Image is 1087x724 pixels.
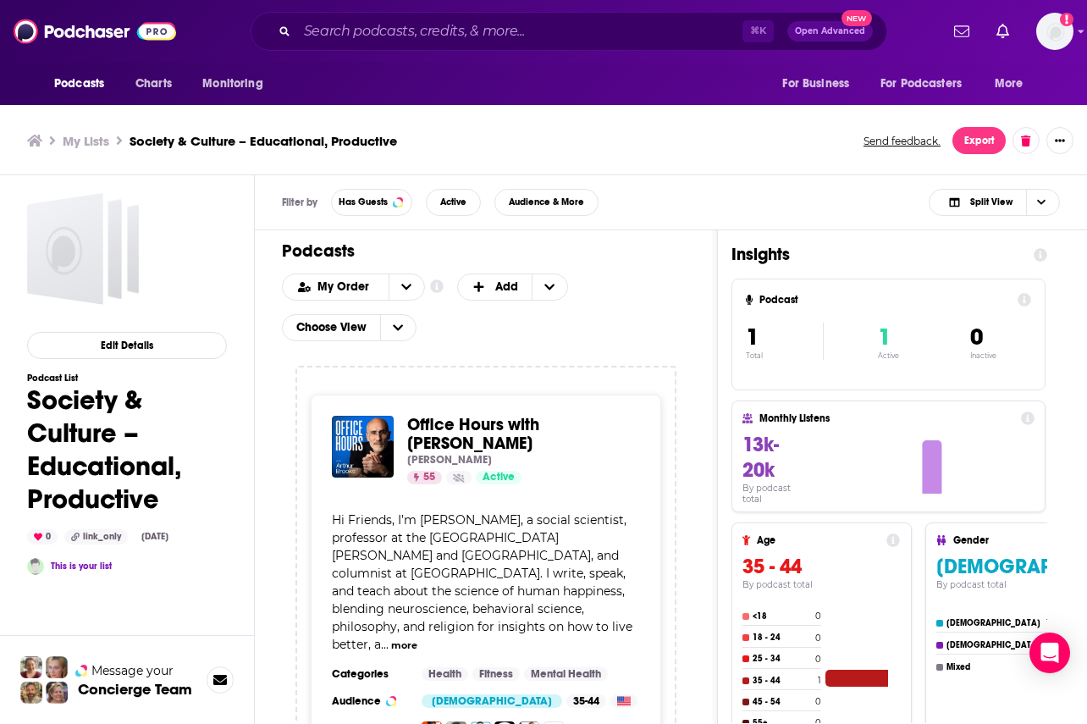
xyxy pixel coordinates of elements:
span: For Podcasters [880,72,962,96]
h4: 45 - 54 [753,697,812,707]
h4: 18 - 24 [753,633,812,643]
span: Split View [970,197,1013,207]
span: 0 [970,323,983,351]
button: Open AdvancedNew [787,21,873,41]
button: open menu [190,68,284,100]
svg: Add a profile image [1060,13,1073,26]
button: Show More Button [1046,127,1073,154]
a: 55 [407,471,442,484]
button: Active [426,189,481,216]
img: Jon Profile [20,682,42,704]
h4: 1 [818,675,821,686]
div: Search podcasts, credits, & more... [251,12,887,51]
a: Show notifications dropdown [947,17,976,46]
span: ... [381,637,389,652]
button: Has Guests [331,189,412,216]
p: Active [878,351,899,360]
button: open menu [983,68,1045,100]
a: Office Hours with [PERSON_NAME] [407,416,626,453]
h1: Insights [731,244,1020,265]
p: [PERSON_NAME] [407,453,492,467]
span: Open Advanced [795,27,865,36]
a: Fitness [472,667,520,681]
img: Podchaser - Follow, Share and Rate Podcasts [14,15,176,47]
h4: 1 [1046,617,1050,628]
img: Sydney Profile [20,656,42,678]
h4: 25 - 34 [753,654,812,664]
button: Export [952,127,1006,154]
span: Audience & More [509,197,584,207]
img: Barbara Profile [46,682,68,704]
span: Office Hours with [PERSON_NAME] [407,414,539,454]
span: Podcasts [54,72,104,96]
a: Society & Culture – Educational, Productive [27,193,139,305]
h4: [DEMOGRAPHIC_DATA] [946,618,1043,628]
p: Inactive [970,351,996,360]
span: Message your [91,662,174,679]
span: Choose View [283,313,380,342]
button: open menu [389,274,424,300]
h2: Choose List sort [282,274,425,301]
span: 1 [878,323,891,351]
p: Total [746,351,823,360]
h3: Categories [332,667,408,681]
h3: Filter by [282,196,317,208]
button: + Add [457,274,569,301]
div: [DEMOGRAPHIC_DATA] [422,694,562,708]
span: ⌘ K [742,20,774,42]
span: Has Guests [339,197,388,207]
span: Hi Friends, I’m [PERSON_NAME], a social scientist, professor at the [GEOGRAPHIC_DATA][PERSON_NAME... [332,512,632,652]
a: My Lists [63,133,109,149]
a: Mental Health [524,667,608,681]
img: Office Hours with Arthur Brooks [332,416,394,478]
input: Search podcasts, credits, & more... [297,18,742,45]
button: Choose View [929,189,1060,216]
a: Show notifications dropdown [990,17,1016,46]
h4: 0 [815,654,821,665]
button: more [391,638,417,653]
a: This is your list [51,561,112,572]
button: Choose View [282,314,417,341]
span: For Business [782,72,849,96]
h3: 35 - 44 [742,554,900,579]
button: Send feedback. [858,134,946,148]
h4: By podcast total [742,483,812,505]
h4: 35 - 44 [753,676,814,686]
span: Add [495,281,518,293]
div: 0 [27,529,58,544]
button: open menu [869,68,986,100]
button: Audience & More [494,189,599,216]
h4: 0 [815,696,821,707]
div: Open Intercom Messenger [1029,633,1070,673]
h3: Concierge Team [78,681,192,698]
span: 13k-20k [742,432,779,483]
span: New [841,10,872,26]
h1: Podcasts [282,240,676,262]
a: Charts [124,68,182,100]
h4: Monthly Listens [759,412,1013,424]
div: link_only [64,529,128,544]
div: [DATE] [135,530,175,544]
button: Show profile menu [1036,13,1073,50]
h4: Age [757,534,880,546]
span: 1 [746,323,759,351]
span: Active [440,197,466,207]
span: Monitoring [202,72,262,96]
h3: Podcast List [27,373,227,384]
button: open menu [42,68,126,100]
h3: Audience [332,694,408,708]
span: 55 [423,469,435,486]
a: Active [476,471,521,484]
h3: Society & Culture – Educational, Productive [130,133,397,149]
h4: Mixed [946,662,1040,672]
img: Shauna [27,558,44,575]
h4: [DEMOGRAPHIC_DATA] [946,640,1040,650]
img: Jules Profile [46,656,68,678]
button: open menu [770,68,870,100]
h4: <18 [753,611,812,622]
div: 35-44 [566,694,606,708]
